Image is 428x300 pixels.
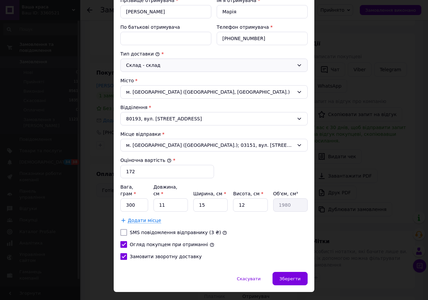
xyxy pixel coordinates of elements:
[153,184,178,196] label: Довжина, см
[120,77,308,84] div: Місто
[237,276,260,281] span: Скасувати
[120,51,308,57] div: Тип доставки
[120,112,308,125] div: 80193, вул. [STREET_ADDRESS]
[130,230,221,235] label: SMS повідомлення відправнику (3 ₴)
[126,142,294,148] span: м. [GEOGRAPHIC_DATA] ([GEOGRAPHIC_DATA].); 03151, вул. [STREET_ADDRESS]
[120,158,172,163] label: Оціночна вартість
[120,104,308,111] div: Відділення
[120,131,308,137] div: Місце відправки
[217,32,308,45] input: +380
[233,191,263,196] label: Висота, см
[128,218,161,223] span: Додати місце
[120,184,136,196] label: Вага, грам
[126,62,294,69] div: Склад - склад
[130,242,208,247] label: Огляд покупцем при отриманні
[273,190,308,197] div: Об'єм, см³
[130,254,202,259] label: Замовити зворотну доставку
[217,24,269,30] label: Телефон отримувача
[280,276,301,281] span: Зберегти
[120,85,308,99] div: м. [GEOGRAPHIC_DATA] ([GEOGRAPHIC_DATA], [GEOGRAPHIC_DATA].)
[193,191,226,196] label: Ширина, см
[120,24,180,30] label: По батькові отримувача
